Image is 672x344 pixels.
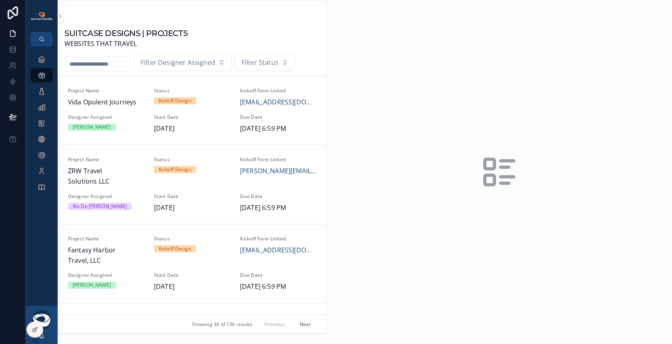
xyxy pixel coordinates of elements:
[154,156,230,163] span: Status
[159,97,191,104] div: Kickoff Design
[192,321,252,328] span: Showing 30 of 136 results
[73,203,127,210] div: Rio De [PERSON_NAME]
[240,193,316,200] span: Due Date
[30,12,53,20] img: App logo
[64,39,188,49] span: WEBSITES THAT TRAVEL
[141,58,215,68] span: Filter Designer Assigned
[154,114,230,120] span: Start Date
[154,193,230,200] span: Start Date
[240,236,316,242] span: Kickoff Form Linked
[159,166,191,173] div: Kickoff Design
[73,282,111,289] div: [PERSON_NAME]
[154,236,230,242] span: Status
[26,46,58,205] div: scrollable content
[240,124,316,134] span: [DATE] 6:59 PM
[240,203,316,213] span: [DATE] 6:59 PM
[154,203,230,213] span: [DATE]
[73,124,111,131] div: [PERSON_NAME]
[58,145,326,224] a: Project NameZRW Travel Solutions LLCStatusKickoff DesignKickoff Form Linked[PERSON_NAME][EMAIL_AD...
[240,282,316,292] span: [DATE] 6:59 PM
[240,156,316,163] span: Kickoff Form Linked
[64,28,188,39] h1: SUITCASE DESIGNS | PROJECTS
[240,114,316,120] span: Due Date
[68,156,144,163] span: Project Name
[159,245,191,252] div: Kickoff Design
[68,245,144,266] span: Fantasy Harbor Travel, LLC
[134,54,232,72] button: Select Button
[154,124,230,134] span: [DATE]
[294,318,316,330] button: Next
[58,224,326,303] a: Project NameFantasy Harbor Travel, LLCStatusKickoff DesignKickoff Form Linked[EMAIL_ADDRESS][DOMA...
[240,88,316,94] span: Kickoff Form Linked
[68,193,144,200] span: Designer Assigned
[154,88,230,94] span: Status
[242,58,278,68] span: Filter Status
[68,88,144,94] span: Project Name
[240,245,316,256] a: [EMAIL_ADDRESS][DOMAIN_NAME]
[68,114,144,120] span: Designer Assigned
[235,54,295,72] button: Select Button
[68,166,144,186] span: ZRW Travel Solutions LLC
[68,97,144,108] span: Vida Opulent Journeys
[68,272,144,278] span: Designer Assigned
[58,76,326,145] a: Project NameVida Opulent JourneysStatusKickoff DesignKickoff Form Linked[EMAIL_ADDRESS][DOMAIN_NA...
[240,97,316,108] a: [EMAIL_ADDRESS][DOMAIN_NAME]
[154,272,230,278] span: Start Date
[68,236,144,242] span: Project Name
[240,166,316,176] a: [PERSON_NAME][EMAIL_ADDRESS][DOMAIN_NAME]
[240,272,316,278] span: Due Date
[154,282,230,292] span: [DATE]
